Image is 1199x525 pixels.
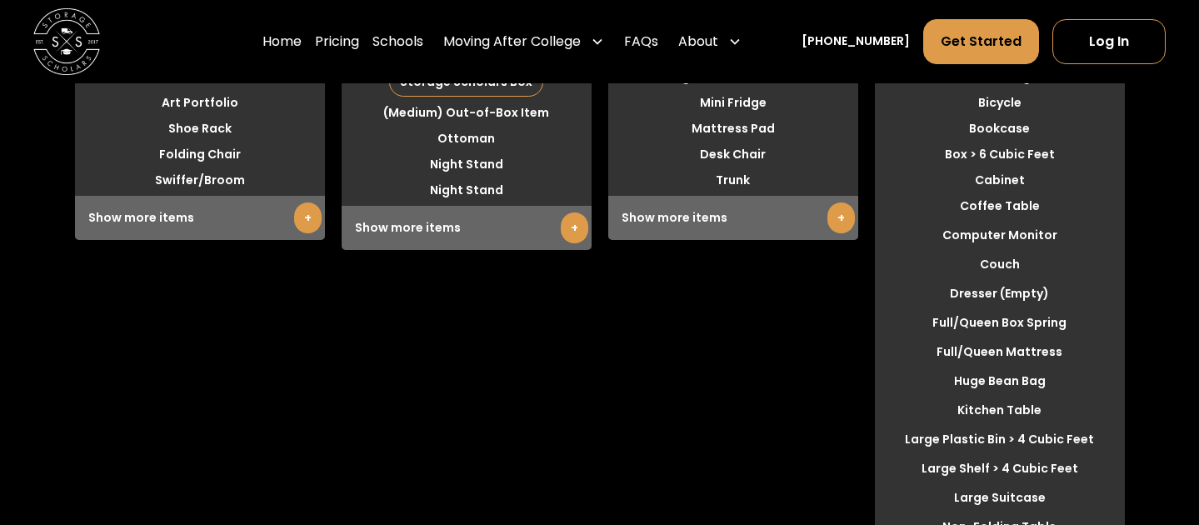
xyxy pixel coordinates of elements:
li: Kitchen Table [875,397,1125,423]
li: Folding Chair [75,142,325,167]
a: Log In [1052,19,1166,64]
a: + [827,202,855,233]
a: + [294,202,322,233]
li: Dresser (Empty) [875,281,1125,307]
li: Swiffer/Broom [75,167,325,193]
li: Full/Queen Box Spring [875,310,1125,336]
li: Large Shelf > 4 Cubic Feet [875,456,1125,482]
li: Mini Fridge [608,90,858,116]
li: Cabinet [875,167,1125,193]
a: [PHONE_NUMBER] [802,32,910,50]
li: Trunk [608,167,858,193]
li: Large Suitcase [875,485,1125,511]
a: Get Started [923,19,1039,64]
div: Show more items [608,196,858,240]
div: About [678,32,718,52]
li: Box > 6 Cubic Feet [875,142,1125,167]
a: Home [262,18,302,65]
li: (Medium) Out-of-Box Item [342,100,592,126]
div: Moving After College [437,18,611,65]
li: Bicycle [875,90,1125,116]
li: Desk Chair [608,142,858,167]
li: Couch [875,252,1125,277]
li: Shoe Rack [75,116,325,142]
li: Ottoman [342,126,592,152]
li: Bookcase [875,116,1125,142]
li: Computer Monitor [875,222,1125,248]
li: Night Stand [342,177,592,203]
div: About [672,18,748,65]
li: Full/Queen Mattress [875,339,1125,365]
li: Night Stand [342,152,592,177]
li: Huge Bean Bag [875,368,1125,394]
li: Large Plastic Bin > 4 Cubic Feet [875,427,1125,452]
li: Coffee Table [875,193,1125,219]
div: Show more items [75,196,325,240]
a: + [561,212,588,243]
a: Schools [372,18,423,65]
a: Pricing [315,18,359,65]
img: Storage Scholars main logo [33,8,100,75]
div: Moving After College [443,32,581,52]
a: FAQs [624,18,658,65]
div: Show more items [342,206,592,250]
li: Art Portfolio [75,90,325,116]
li: Mattress Pad [608,116,858,142]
